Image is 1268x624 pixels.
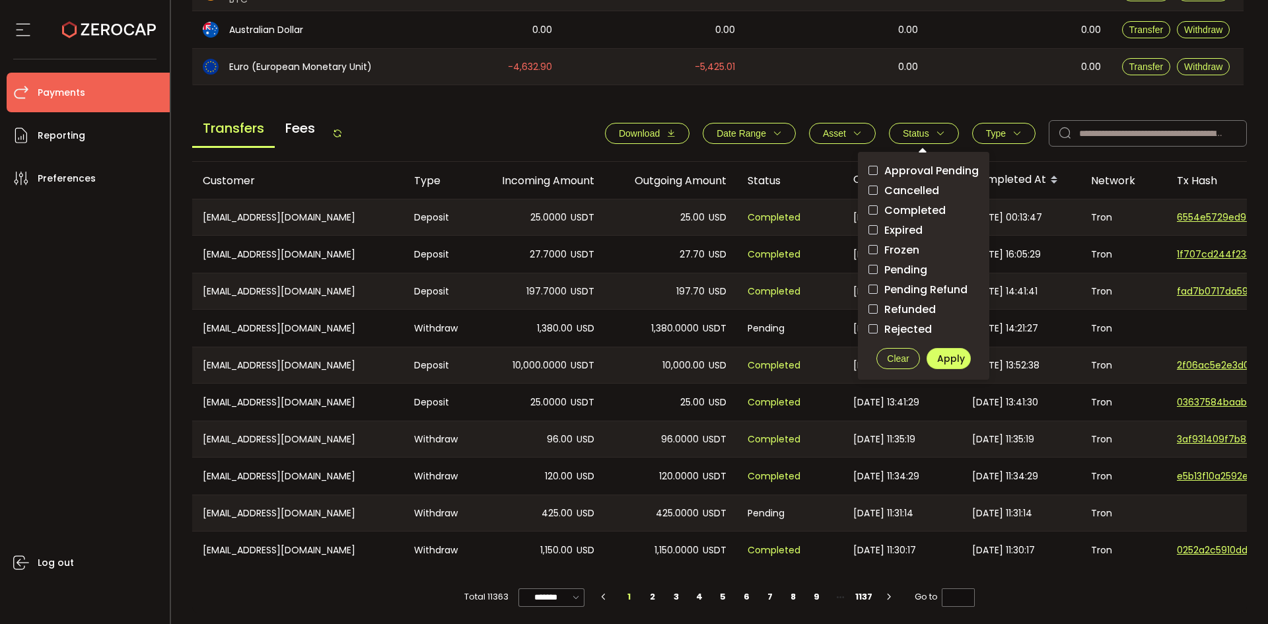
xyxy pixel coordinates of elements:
span: Log out [38,553,74,572]
span: Completed [748,358,800,373]
img: eur_portfolio.svg [203,59,219,75]
span: Rejected [878,323,932,335]
span: USDT [571,247,594,262]
span: 10,000.00 [662,358,705,373]
span: [DATE] 13:52:37 [853,358,921,373]
span: [DATE] 11:35:19 [853,432,915,447]
div: [EMAIL_ADDRESS][DOMAIN_NAME] [192,532,404,569]
span: [DATE] 14:21:27 [853,321,919,336]
button: Type [972,123,1036,144]
span: [DATE] 00:13:47 [972,210,1042,225]
button: Status [889,123,959,144]
span: [DATE] 16:05:28 [853,247,922,262]
div: Type [404,173,473,188]
span: Withdraw [1184,61,1222,72]
div: Tron [1080,458,1166,495]
li: 6 [735,588,759,606]
span: USDT [571,395,594,410]
span: USDT [703,506,726,521]
div: [EMAIL_ADDRESS][DOMAIN_NAME] [192,199,404,235]
div: Outgoing Amount [605,173,737,188]
span: 425.00 [542,506,573,521]
span: Euro (European Monetary Unit) [229,60,372,74]
iframe: Chat Widget [1202,561,1268,624]
div: Tron [1080,273,1166,309]
div: [EMAIL_ADDRESS][DOMAIN_NAME] [192,347,404,383]
span: 0.00 [715,22,735,38]
li: 1137 [852,588,876,606]
span: [DATE] 11:30:17 [972,543,1035,558]
span: USDT [703,543,726,558]
div: [EMAIL_ADDRESS][DOMAIN_NAME] [192,495,404,531]
span: USDT [571,284,594,299]
button: Transfer [1122,21,1171,38]
span: [DATE] 11:34:29 [853,469,919,484]
span: 27.7000 [530,247,567,262]
li: 1 [617,588,641,606]
span: USD [577,543,594,558]
span: USDT [571,358,594,373]
div: Tron [1080,532,1166,569]
span: 1,150.0000 [654,543,699,558]
button: Apply [927,348,971,369]
span: [DATE] 13:52:38 [972,358,1039,373]
span: Download [619,128,660,139]
div: [EMAIL_ADDRESS][DOMAIN_NAME] [192,273,404,309]
span: 120.0000 [659,469,699,484]
span: -4,632.90 [508,59,552,75]
span: Asset [823,128,846,139]
span: 25.00 [680,395,705,410]
span: 25.00 [680,210,705,225]
span: USD [577,506,594,521]
span: USDT [703,321,726,336]
div: Tron [1080,384,1166,421]
div: Completed At [962,169,1080,191]
button: Withdraw [1177,58,1230,75]
span: Australian Dollar [229,23,303,37]
div: [EMAIL_ADDRESS][DOMAIN_NAME] [192,310,404,347]
span: Completed [878,204,946,217]
span: 96.00 [547,432,573,447]
div: Incoming Amount [473,173,605,188]
li: 4 [688,588,712,606]
span: Fees [275,110,326,146]
span: Transfers [192,110,275,148]
div: Deposit [404,199,473,235]
span: 0.00 [532,22,552,38]
span: 120.00 [545,469,573,484]
span: Expired [878,224,923,236]
span: 96.0000 [661,432,699,447]
span: 0.00 [898,59,918,75]
img: aud_portfolio.svg [203,22,219,38]
button: Clear [876,348,921,369]
span: Clear [887,353,909,364]
div: Network [1080,173,1166,188]
span: USDT [703,469,726,484]
span: Withdraw [1184,24,1222,35]
span: Pending [748,506,785,521]
span: 25.0000 [530,395,567,410]
div: Deposit [404,384,473,421]
span: -5,425.01 [695,59,735,75]
li: 5 [711,588,735,606]
div: Tron [1080,495,1166,531]
li: 8 [782,588,806,606]
span: Transfer [1129,61,1164,72]
div: Deposit [404,347,473,383]
span: 0.00 [1081,59,1101,75]
span: Preferences [38,169,96,188]
span: [DATE] 11:31:14 [853,506,913,521]
span: 1,380.00 [537,321,573,336]
div: Withdraw [404,458,473,495]
span: Type [986,128,1006,139]
div: [EMAIL_ADDRESS][DOMAIN_NAME] [192,384,404,421]
span: [DATE] 13:41:29 [853,395,919,410]
div: Tron [1080,421,1166,457]
span: Completed [748,247,800,262]
span: Pending [878,263,927,276]
div: checkbox-group [868,162,979,337]
span: Completed [748,432,800,447]
div: [EMAIL_ADDRESS][DOMAIN_NAME] [192,236,404,273]
button: Withdraw [1177,21,1230,38]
